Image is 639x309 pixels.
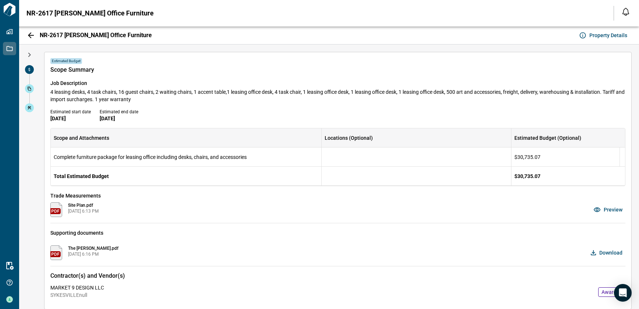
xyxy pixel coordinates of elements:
[50,109,91,115] span: Estimated start date
[50,202,62,217] img: pdf
[599,249,622,256] span: Download
[514,128,581,148] div: Estimated Budget (Optional)
[50,284,104,291] span: MARKET 9 DESIGN LLC
[50,291,104,299] span: SYKESVILLEnull
[322,128,511,148] div: Locations (Optional)
[50,115,91,122] span: [DATE]
[50,272,125,280] span: Contractor(s) and Vendor(s)
[50,229,103,237] span: Supporting documents
[40,32,152,39] span: NR-2617 [PERSON_NAME] Office Furniture
[68,245,118,251] span: The [PERSON_NAME].pdf
[68,202,99,208] span: Site Plan.pdf
[604,206,622,213] span: Preview
[598,287,625,297] div: Awarded
[620,6,632,18] button: Open notification feed
[589,245,625,260] button: Download
[50,88,625,103] span: 4 leasing desks, 4 task chairs, 16 guest chairs, 2 waiting chairs, 1 accent table,1 leasing offic...
[50,79,625,87] span: Job Description
[100,109,138,115] span: Estimated end date
[100,115,138,122] span: [DATE]
[54,128,109,148] div: Scope and Attachments
[592,202,625,217] button: Preview
[50,192,625,199] span: Trade Measurements
[68,208,99,214] span: [DATE] 6:13 PM
[578,29,630,41] button: Property Details
[51,128,322,148] div: Scope and Attachments
[50,245,62,260] img: pdf
[68,251,118,257] span: [DATE] 6:16 PM
[26,10,154,17] span: NR-2617 [PERSON_NAME] Office Furniture
[511,128,620,148] div: Estimated Budget (Optional)
[514,173,540,180] span: $30,735.07
[325,128,373,148] div: Locations (Optional)
[589,32,627,39] span: Property Details
[50,66,94,74] span: Scope Summary
[614,284,632,302] div: Open Intercom Messenger
[514,153,540,161] span: $30,735.07
[54,154,247,160] span: Complete furniture package for leasing office including desks, chairs, and accessories
[50,58,82,64] span: Estimated Budget
[54,173,109,179] span: Total Estimated Budget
